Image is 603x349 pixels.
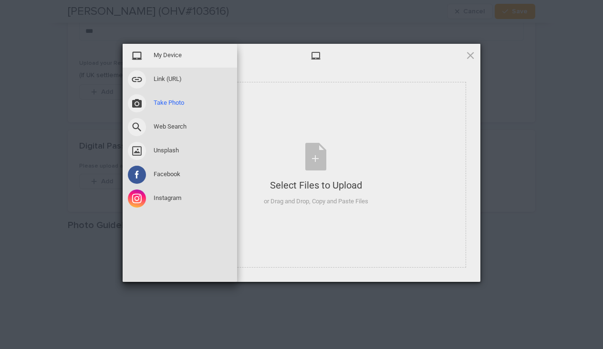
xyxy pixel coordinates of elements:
div: Unsplash [123,139,237,163]
span: My Device [311,50,321,61]
div: Instagram [123,187,237,210]
span: Click here or hit ESC to close picker [465,50,476,60]
div: Web Search [123,115,237,139]
div: or Drag and Drop, Copy and Paste Files [264,197,368,206]
div: Facebook [123,163,237,187]
div: Take Photo [123,91,237,115]
div: Select Files to Upload [264,179,368,192]
span: Take Photo [154,99,184,107]
span: Facebook [154,170,180,179]
span: Link (URL) [154,75,182,83]
span: Web Search [154,122,187,131]
div: My Device [123,44,237,68]
div: Link (URL) [123,68,237,91]
span: My Device [154,51,182,60]
span: Instagram [154,194,181,202]
span: Unsplash [154,146,179,155]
